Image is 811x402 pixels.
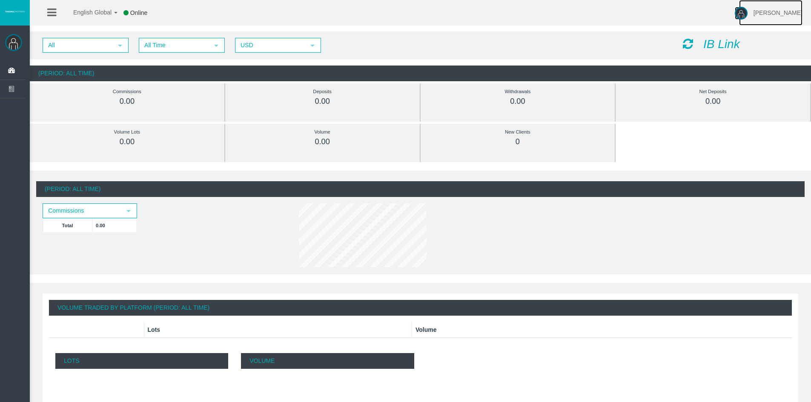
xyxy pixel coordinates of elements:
[683,38,693,50] i: Reload Dashboard
[130,9,147,16] span: Online
[140,39,209,52] span: All Time
[754,9,802,16] span: [PERSON_NAME]
[49,97,205,106] div: 0.00
[49,87,205,97] div: Commissions
[43,204,121,217] span: Commissions
[635,87,791,97] div: Net Deposits
[49,300,792,316] div: Volume Traded By Platform (Period: All Time)
[43,218,92,232] td: Total
[440,87,596,97] div: Withdrawals
[244,97,401,106] div: 0.00
[125,208,132,214] span: select
[43,39,112,52] span: All
[244,137,401,147] div: 0.00
[117,42,123,49] span: select
[62,9,112,16] span: English Global
[49,127,205,137] div: Volume Lots
[49,137,205,147] div: 0.00
[703,37,740,51] i: IB Link
[440,127,596,137] div: New Clients
[92,218,137,232] td: 0.00
[144,322,412,338] th: Lots
[244,87,401,97] div: Deposits
[309,42,316,49] span: select
[55,353,228,369] p: Lots
[440,97,596,106] div: 0.00
[244,127,401,137] div: Volume
[4,10,26,13] img: logo.svg
[30,66,811,81] div: (Period: All Time)
[735,7,748,20] img: user-image
[440,137,596,147] div: 0
[241,353,414,369] p: Volume
[236,39,305,52] span: USD
[635,97,791,106] div: 0.00
[36,181,805,197] div: (Period: All Time)
[213,42,220,49] span: select
[412,322,792,338] th: Volume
